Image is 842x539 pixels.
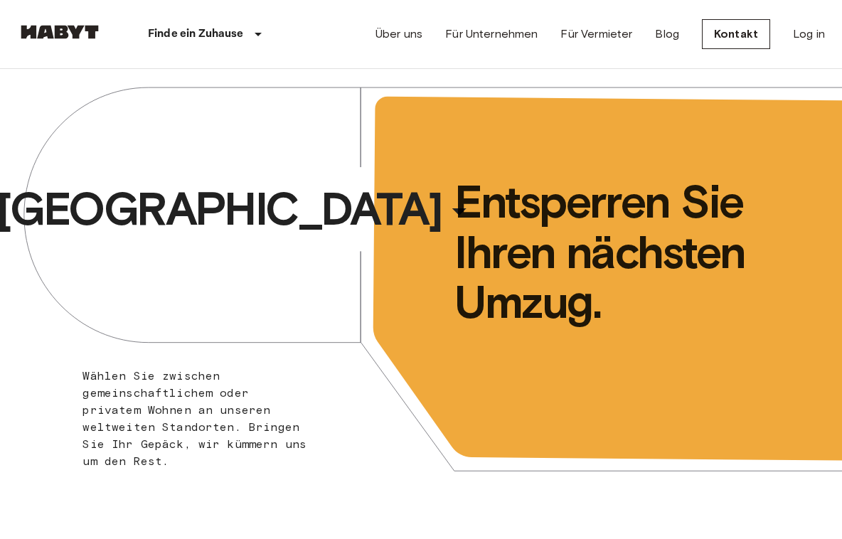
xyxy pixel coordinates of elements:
a: Über uns [375,26,422,43]
a: Kontakt [702,19,770,49]
p: Finde ein Zuhause [148,26,244,43]
span: Wählen Sie zwischen gemeinschaftlichem oder privatem Wohnen an unseren weltweiten Standorten. Bri... [82,369,307,468]
a: Für Unternehmen [445,26,538,43]
a: Für Vermieter [560,26,632,43]
span: Entsperren Sie Ihren nächsten Umzug. [454,178,792,328]
img: Habyt [17,25,102,39]
a: Log in [793,26,825,43]
a: Blog [655,26,679,43]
